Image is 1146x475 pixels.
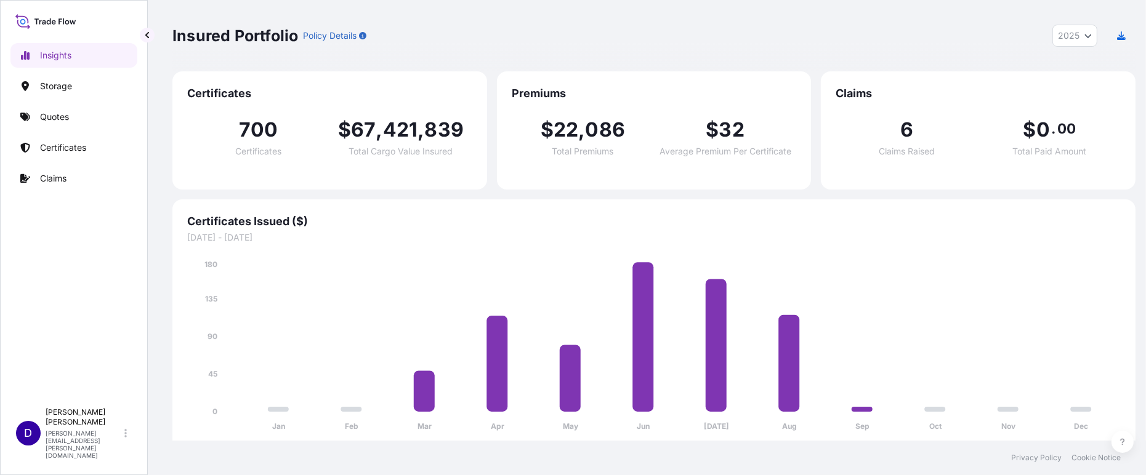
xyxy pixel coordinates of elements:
span: 700 [239,120,278,140]
span: . [1051,124,1055,134]
tspan: Oct [929,422,942,431]
a: Cookie Notice [1071,453,1121,463]
tspan: Jun [637,422,650,431]
span: Total Premiums [552,147,613,156]
tspan: Apr [491,422,504,431]
span: 0 [1036,120,1050,140]
span: 00 [1057,124,1076,134]
tspan: 90 [208,332,217,341]
a: Certificates [10,135,137,160]
tspan: May [563,422,579,431]
span: Average Premium Per Certificate [660,147,791,156]
p: Policy Details [303,30,357,42]
span: $ [541,120,554,140]
span: Certificates Issued ($) [187,214,1121,229]
a: Storage [10,74,137,98]
span: , [418,120,424,140]
p: Insights [40,49,71,62]
p: Quotes [40,111,69,123]
span: 32 [719,120,744,140]
span: D [25,427,33,439]
a: Quotes [10,105,137,129]
tspan: Mar [418,422,432,431]
tspan: Feb [345,422,358,431]
span: 67 [351,120,376,140]
tspan: 0 [212,407,217,416]
span: 22 [554,120,578,140]
span: 839 [425,120,464,140]
tspan: Jan [272,422,285,431]
a: Insights [10,43,137,68]
span: $ [706,120,719,140]
span: $ [338,120,351,140]
span: 6 [900,120,913,140]
tspan: Sep [855,422,870,431]
span: $ [1023,120,1036,140]
span: , [376,120,383,140]
span: , [578,120,585,140]
p: Insured Portfolio [172,26,298,46]
span: Claims [836,86,1121,101]
p: Claims [40,172,67,185]
span: 086 [585,120,625,140]
span: [DATE] - [DATE] [187,231,1121,244]
tspan: Nov [1001,422,1016,431]
span: Claims Raised [879,147,935,156]
span: 2025 [1058,30,1079,42]
span: Total Paid Amount [1012,147,1086,156]
a: Privacy Policy [1011,453,1062,463]
tspan: 135 [205,294,217,303]
button: Year Selector [1052,25,1097,47]
tspan: Dec [1074,422,1088,431]
span: Certificates [187,86,472,101]
tspan: Aug [782,422,797,431]
tspan: [DATE] [704,422,729,431]
span: Total Cargo Value Insured [349,147,453,156]
tspan: 45 [208,369,217,378]
a: Claims [10,166,137,191]
span: Certificates [235,147,281,156]
p: [PERSON_NAME] [PERSON_NAME] [46,407,122,427]
p: Storage [40,80,72,92]
p: [PERSON_NAME][EMAIL_ADDRESS][PERSON_NAME][DOMAIN_NAME] [46,429,122,459]
span: Premiums [512,86,797,101]
span: 421 [383,120,418,140]
p: Certificates [40,142,86,154]
tspan: 180 [204,260,217,269]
